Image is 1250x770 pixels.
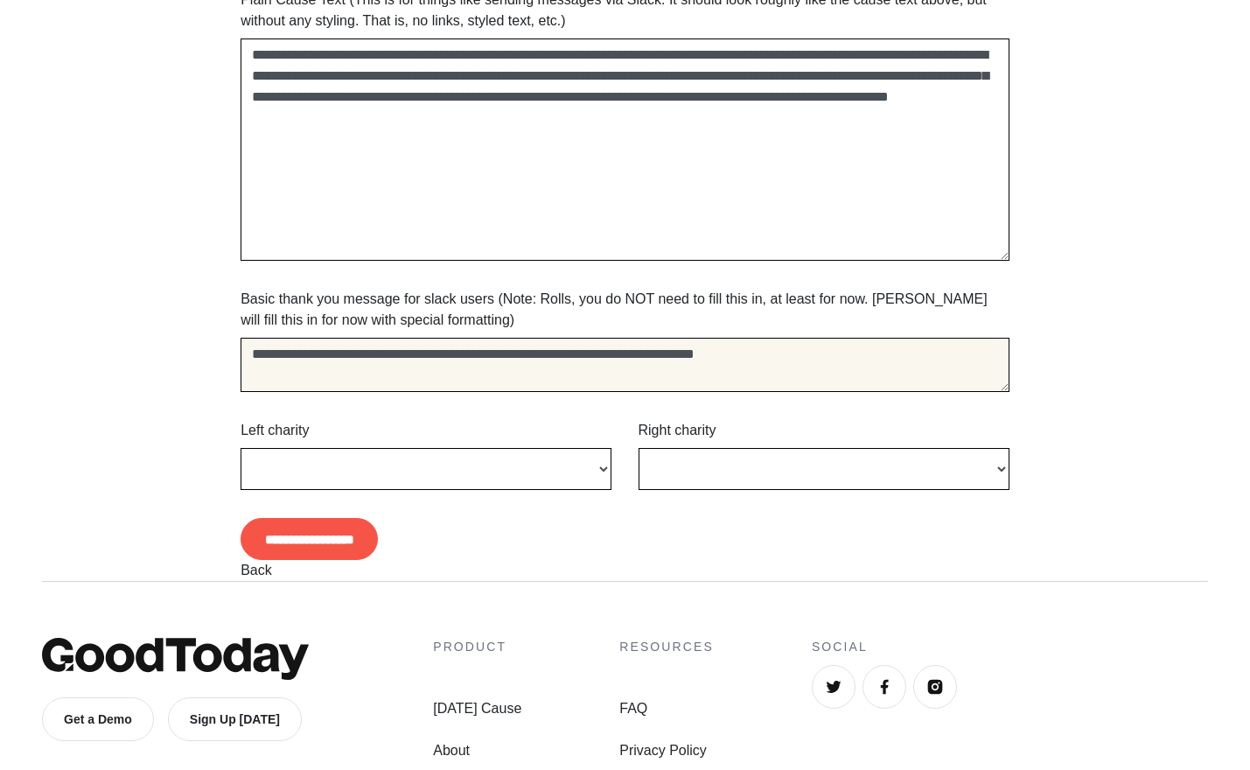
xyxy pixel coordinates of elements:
a: Back [241,563,272,577]
img: Facebook [876,678,893,696]
h4: Product [433,638,521,656]
img: GoodToday [42,638,309,680]
a: About [433,740,521,761]
a: Twitter [812,665,855,709]
a: FAQ [619,698,714,719]
img: Instagram [926,678,944,696]
label: Right charity [639,420,716,441]
a: Instagram [913,665,957,709]
a: Get a Demo [42,697,154,741]
img: Twitter [825,678,842,696]
label: Left charity [241,420,309,441]
h4: Social [812,638,1208,656]
a: Privacy Policy [619,740,714,761]
a: Facebook [862,665,906,709]
a: Sign Up [DATE] [168,697,302,741]
label: Basic thank you message for slack users (Note: Rolls, you do NOT need to fill this in, at least f... [241,289,1009,331]
h4: Resources [619,638,714,656]
a: [DATE] Cause [433,698,521,719]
